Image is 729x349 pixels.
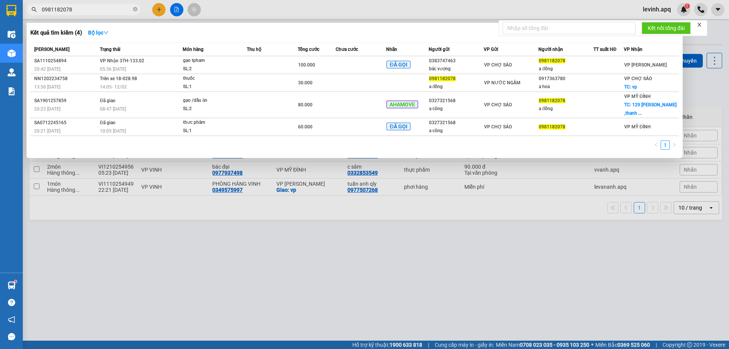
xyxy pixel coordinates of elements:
div: 0327321568 [429,119,483,127]
span: VP Gửi [484,47,498,52]
span: 100.000 [298,62,315,68]
h3: Kết quả tìm kiếm ( 4 ) [30,29,82,37]
div: a đồng [539,65,593,73]
span: close [697,22,702,27]
span: down [103,30,109,35]
span: Kết nối tổng đài [648,24,685,32]
div: 0383747463 [429,57,483,65]
span: Trạng thái [100,47,120,52]
span: VP CHỢ SÁO [484,62,512,68]
span: question-circle [8,299,15,306]
div: thưc phâm [183,118,240,127]
span: VP CHỢ SÁO [484,124,512,129]
img: solution-icon [8,87,16,95]
div: SL: 2 [183,65,240,73]
button: Kết nối tổng đài [642,22,691,34]
span: message [8,333,15,340]
span: 80.000 [298,102,312,107]
sup: 1 [14,280,17,283]
strong: Bộ lọc [88,30,109,36]
div: NN1202234758 [34,75,98,83]
span: close-circle [133,7,137,11]
span: Tổng cước [298,47,319,52]
div: 0327321568 [429,97,483,105]
span: AHAMOVE [387,101,418,108]
span: Chưa cước [336,47,358,52]
span: 05:36 [DATE] [100,66,126,72]
span: VP MỸ ĐÌNH [624,94,651,99]
img: warehouse-icon [8,68,16,76]
span: VP MỸ ĐÌNH [624,124,651,129]
span: 0981182078 [539,98,565,103]
span: 14:05 - 12/02 [100,84,127,90]
input: Nhập số tổng đài [503,22,636,34]
div: SA0712245165 [34,119,98,127]
span: VP NƯỚC NGẦM [484,80,521,85]
span: 0981182078 [539,58,565,63]
span: Người nhận [538,47,563,52]
span: close-circle [133,6,137,13]
button: left [652,141,661,150]
span: 08:47 [DATE] [100,106,126,112]
span: 13:50 [DATE] [34,84,60,90]
span: 20:42 [DATE] [34,66,60,72]
div: SL: 2 [183,105,240,113]
div: a công [429,105,483,113]
span: TT xuất HĐ [593,47,617,52]
span: TC: 129 [PERSON_NAME] ,thanh ... [624,102,677,116]
img: warehouse-icon [8,30,16,38]
span: left [654,142,658,147]
span: 30.000 [298,80,312,85]
span: ĐÃ GỌI [387,61,410,68]
span: Đã giao [100,120,115,125]
span: Món hàng [183,47,204,52]
div: thuốc [183,74,240,83]
img: warehouse-icon [8,281,16,289]
a: 1 [661,141,669,149]
div: gạo tpham [183,57,240,65]
span: 10:05 [DATE] [100,128,126,134]
span: 0981182078 [539,124,565,129]
div: SL: 1 [183,83,240,91]
span: ĐÃ GỌI [387,123,410,130]
span: Đã giao [100,98,115,103]
span: search [32,7,37,12]
span: notification [8,316,15,323]
div: a hoa [539,83,593,91]
input: Tìm tên, số ĐT hoặc mã đơn [42,5,131,14]
div: gạo /dầu ăn [183,96,240,105]
span: Thu hộ [247,47,261,52]
span: 20:23 [DATE] [34,106,60,112]
span: Nhãn [386,47,397,52]
span: [PERSON_NAME] [34,47,69,52]
div: a đồng [539,105,593,113]
button: Bộ lọcdown [82,27,115,39]
button: right [670,141,679,150]
div: SA1901257859 [34,97,98,105]
div: SA1110254894 [34,57,98,65]
span: Người gửi [429,47,450,52]
span: right [672,142,677,147]
span: 20:21 [DATE] [34,128,60,134]
span: 60.000 [298,124,312,129]
img: warehouse-icon [8,49,16,57]
li: Next Page [670,141,679,150]
span: VP CHỢ SÁO [484,102,512,107]
li: 1 [661,141,670,150]
span: VP Nhận 37H-133.02 [100,58,144,63]
div: a đồng [429,83,483,91]
span: VP CHỢ SÁO [624,76,652,81]
img: logo-vxr [6,5,16,16]
span: 0981182078 [429,76,456,81]
div: a công [429,127,483,135]
div: 0917363780 [539,75,593,83]
span: TC: vp [624,84,637,90]
li: Previous Page [652,141,661,150]
div: SL: 1 [183,127,240,135]
span: VP [PERSON_NAME] [624,62,667,68]
div: bác vượng [429,65,483,73]
span: VP Nhận [624,47,642,52]
span: Trên xe 18-028.98 [100,76,137,81]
